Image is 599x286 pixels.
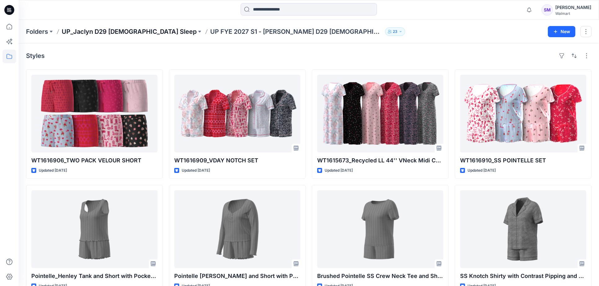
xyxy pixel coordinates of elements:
p: Updated [DATE] [468,167,496,174]
a: SS Knotch Shirty with Contrast Pipping and Heart Pockets and Shorts [460,190,586,268]
p: WT1616910_SS POINTELLE SET [460,156,586,165]
p: UP FYE 2027 S1 - [PERSON_NAME] D29 [DEMOGRAPHIC_DATA] Sleepwear [210,27,383,36]
p: Updated [DATE] [182,167,210,174]
button: New [548,26,575,37]
p: Pointelle_Henley Tank and Short with Pockets, Picot Stitch and Lettuce Hem [31,272,158,280]
a: WT1616910_SS POINTELLE SET [460,75,586,152]
a: Folders [26,27,48,36]
p: 23 [393,28,397,35]
button: 23 [385,27,405,36]
h4: Styles [26,52,45,59]
p: Brushed Pointelle SS Crew Neck Tee and Short with Contrast Band with Picot Stitch and Faux Fly [317,272,443,280]
p: WT1616906_TWO PACK VELOUR SHORT [31,156,158,165]
a: Brushed Pointelle SS Crew Neck Tee and Short with Contrast Band with Picot Stitch and Faux Fly [317,190,443,268]
a: WT1616906_TWO PACK VELOUR SHORT [31,75,158,152]
div: SM [542,4,553,15]
a: UP_Jaclyn D29 [DEMOGRAPHIC_DATA] Sleep [62,27,197,36]
p: WT1615673_Recycled LL 44'' VNeck Midi Chemise with Chest Pocket [317,156,443,165]
p: Updated [DATE] [39,167,67,174]
p: WT1616909_VDAY NOTCH SET [174,156,300,165]
a: WT1616909_VDAY NOTCH SET [174,75,300,152]
p: SS Knotch Shirty with Contrast Pipping and Heart Pockets and Shorts [460,272,586,280]
div: Walmart [555,11,591,16]
div: [PERSON_NAME] [555,4,591,11]
a: Pointelle_Henley Tank and Short with Pockets, Picot Stitch and Lettuce Hem [31,190,158,268]
a: WT1615673_Recycled LL 44'' VNeck Midi Chemise with Chest Pocket [317,75,443,152]
a: Pointelle Henley LS and Short with Pockets Picot Stitch and Lettuce Hem [174,190,300,268]
p: Updated [DATE] [325,167,353,174]
p: Pointelle [PERSON_NAME] and Short with Pockets Picot Stitch and Lettuce Hem [174,272,300,280]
